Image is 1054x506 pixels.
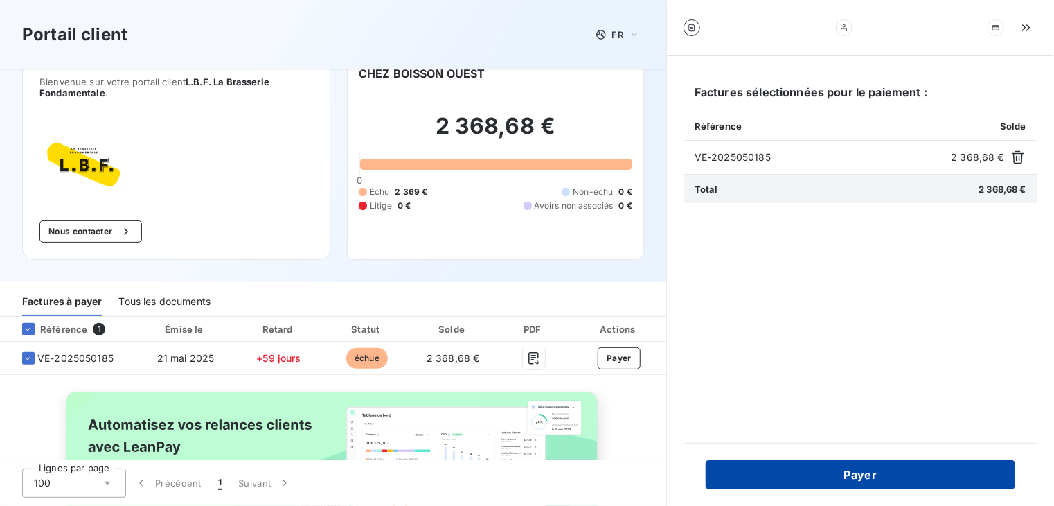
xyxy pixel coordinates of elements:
[118,287,211,316] div: Tous les documents
[34,476,51,490] span: 100
[37,351,114,365] span: VE-2025050185
[11,323,87,335] div: Référence
[126,469,210,498] button: Précédent
[684,84,1037,112] h6: Factures sélectionnées pour le paiement :
[93,323,105,335] span: 1
[573,186,613,198] span: Non-échu
[695,121,742,132] span: Référence
[22,287,102,316] div: Factures à payer
[140,322,231,336] div: Émise le
[39,76,269,98] span: L.B.F. La Brasserie Fondamentale
[256,352,301,364] span: +59 jours
[357,175,362,186] span: 0
[612,29,623,40] span: FR
[370,186,390,198] span: Échu
[22,22,127,47] h3: Portail client
[427,352,480,364] span: 2 368,68 €
[218,476,222,490] span: 1
[346,348,388,369] span: échue
[695,150,946,164] span: VE-2025050185
[370,200,392,212] span: Litige
[535,200,614,212] span: Avoirs non associés
[398,200,411,212] span: 0 €
[210,469,230,498] button: 1
[395,186,428,198] span: 2 369 €
[326,322,408,336] div: Statut
[575,322,663,336] div: Actions
[952,150,1005,164] span: 2 368,68 €
[230,469,300,498] button: Suivant
[619,200,632,212] span: 0 €
[359,65,485,82] h6: CHEZ BOISSON OUEST
[359,112,632,154] h2: 2 368,68 €
[695,184,718,195] span: Total
[706,460,1015,489] button: Payer
[979,184,1027,195] span: 2 368,68 €
[499,322,569,336] div: PDF
[598,347,641,369] button: Payer
[39,76,313,98] span: Bienvenue sur votre portail client .
[1000,121,1026,132] span: Solde
[157,352,215,364] span: 21 mai 2025
[619,186,632,198] span: 0 €
[413,322,493,336] div: Solde
[39,132,128,198] img: Company logo
[39,220,142,243] button: Nous contacter
[237,322,321,336] div: Retard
